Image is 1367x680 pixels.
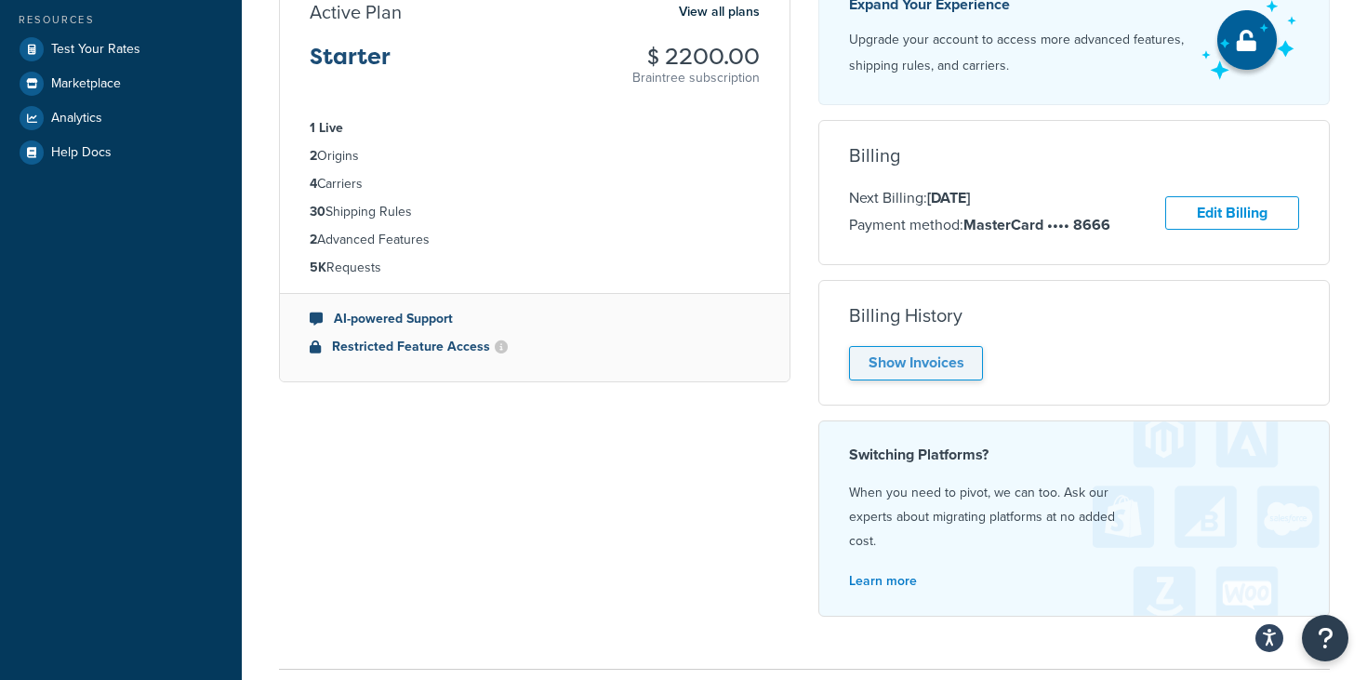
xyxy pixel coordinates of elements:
[310,202,325,221] strong: 30
[1165,196,1299,231] a: Edit Billing
[849,571,917,591] a: Learn more
[14,33,228,66] a: Test Your Rates
[310,45,391,84] h3: Starter
[310,230,317,249] strong: 2
[310,337,760,357] li: Restricted Feature Access
[849,346,983,380] a: Show Invoices
[849,145,900,166] h3: Billing
[632,69,760,87] p: Braintree subscription
[310,146,760,167] li: Origins
[51,42,140,58] span: Test Your Rates
[963,214,1110,235] strong: MasterCard •••• 8666
[51,145,112,161] span: Help Docs
[1302,615,1348,661] button: Open Resource Center
[927,187,970,208] strong: [DATE]
[310,2,402,22] h3: Active Plan
[14,101,228,135] a: Analytics
[632,45,760,69] h3: $ 2200.00
[849,481,1299,553] p: When you need to pivot, we can too. Ask our experts about migrating platforms at no added cost.
[14,136,228,169] a: Help Docs
[849,305,962,326] h3: Billing History
[849,27,1185,79] p: Upgrade your account to access more advanced features, shipping rules, and carriers.
[310,202,760,222] li: Shipping Rules
[310,174,317,193] strong: 4
[310,258,760,278] li: Requests
[310,174,760,194] li: Carriers
[310,118,343,138] strong: 1 Live
[849,213,1110,237] p: Payment method:
[51,111,102,127] span: Analytics
[849,186,1110,210] p: Next Billing:
[849,444,1299,466] h4: Switching Platforms?
[310,258,326,277] strong: 5K
[14,67,228,100] a: Marketplace
[310,309,760,329] li: AI-powered Support
[310,146,317,166] strong: 2
[310,230,760,250] li: Advanced Features
[14,12,228,28] div: Resources
[51,76,121,92] span: Marketplace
